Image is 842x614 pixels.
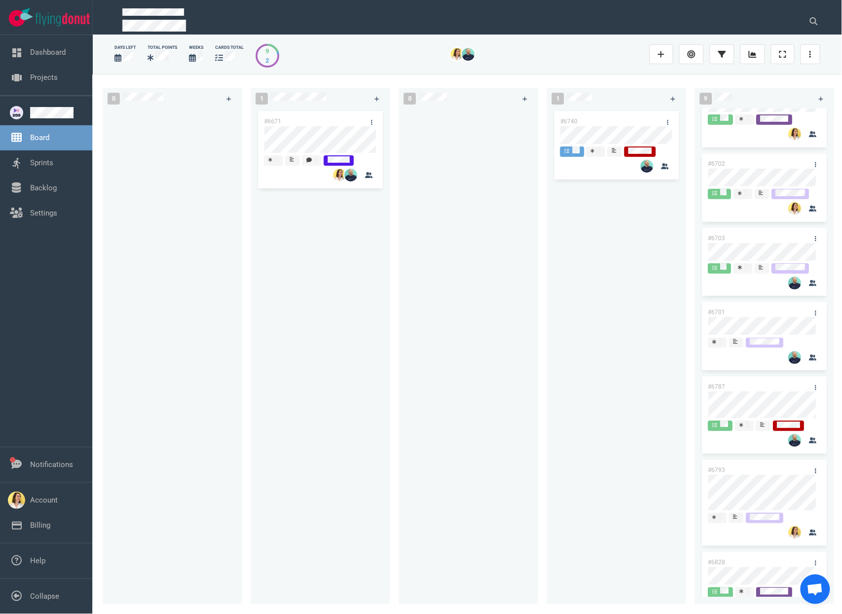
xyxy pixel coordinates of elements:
[266,46,269,56] div: 9
[560,118,577,125] a: #6740
[708,383,726,390] a: #6787
[708,467,726,473] a: #6793
[344,169,357,181] img: 26
[30,133,49,142] a: Board
[708,309,726,316] a: #6701
[708,559,726,566] a: #6828
[30,496,58,505] a: Account
[789,277,802,289] img: 26
[789,526,802,539] img: 26
[30,183,57,192] a: Backlog
[30,209,57,217] a: Settings
[264,118,281,125] a: #6671
[552,93,564,105] span: 1
[789,128,802,141] img: 26
[30,521,50,530] a: Billing
[30,73,58,82] a: Projects
[30,158,53,167] a: Sprints
[789,202,802,215] img: 26
[266,56,269,65] div: 2
[708,235,726,242] a: #6703
[789,434,802,447] img: 26
[30,460,73,469] a: Notifications
[451,48,463,61] img: 26
[36,13,90,26] img: Flying Donut text logo
[256,93,268,105] span: 1
[189,44,203,51] div: Weeks
[30,48,66,57] a: Dashboard
[801,575,830,604] a: Ouvrir le chat
[108,93,120,105] span: 0
[215,44,244,51] div: cards total
[30,592,59,601] a: Collapse
[148,44,177,51] div: Total Points
[333,169,346,181] img: 26
[789,351,802,364] img: 26
[462,48,475,61] img: 26
[708,160,726,167] a: #6702
[115,44,136,51] div: days left
[700,93,712,105] span: 9
[404,93,416,105] span: 0
[30,556,45,565] a: Help
[641,160,653,173] img: 26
